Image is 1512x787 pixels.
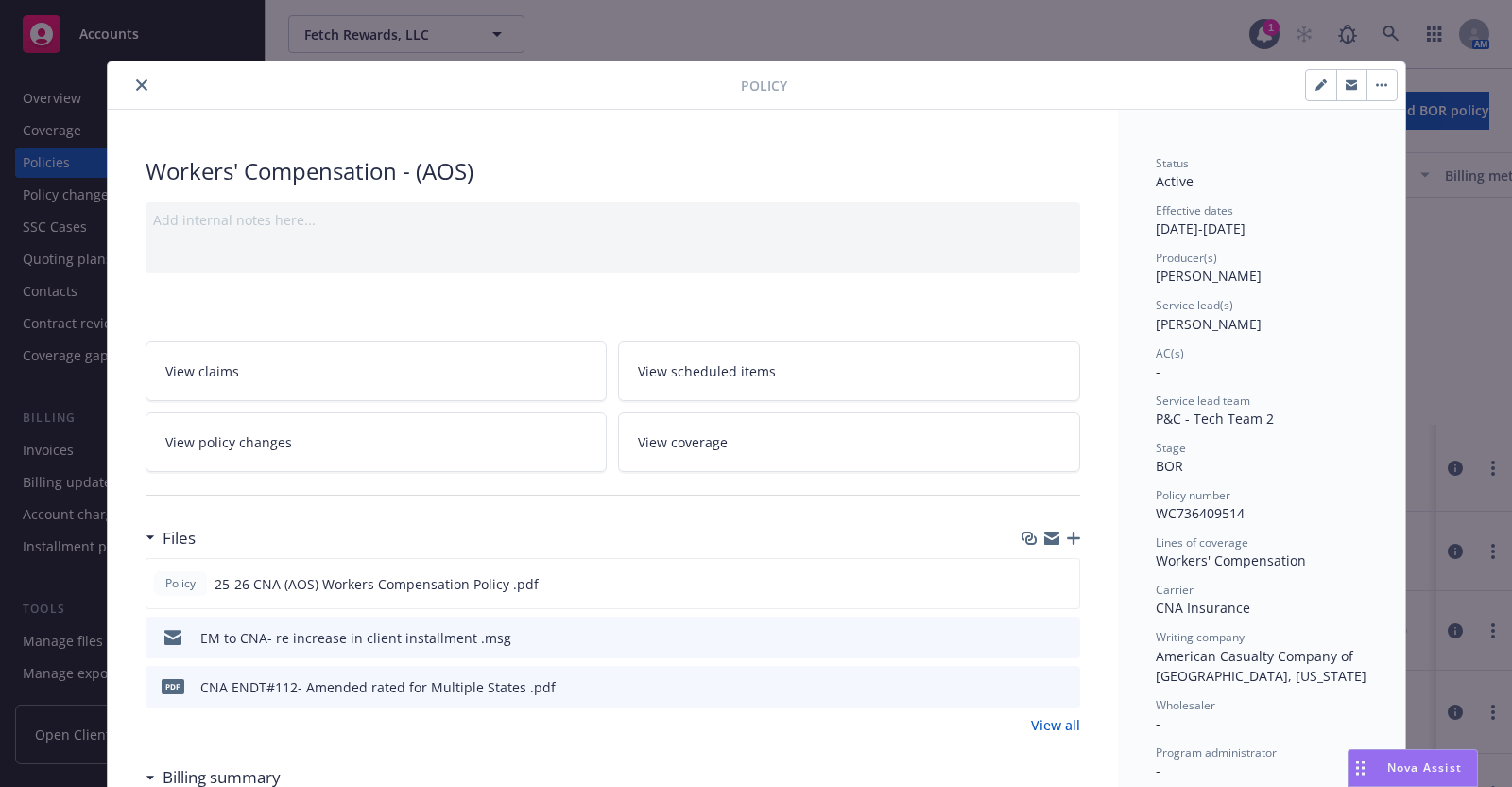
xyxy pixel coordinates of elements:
a: View policy changes [146,412,608,472]
button: download file [1025,677,1040,697]
button: Nova Assist [1348,749,1478,787]
span: Policy [162,575,199,592]
span: BOR [1156,457,1183,475]
span: Effective dates [1156,202,1233,219]
div: Files [146,526,196,551]
span: P&C - Tech Team 2 [1156,410,1274,428]
button: close [130,74,153,96]
span: CNA Insurance [1156,599,1250,617]
button: download file [1025,628,1040,648]
span: Producer(s) [1156,250,1217,266]
span: Service lead(s) [1156,297,1233,313]
span: pdf [162,679,184,693]
span: Program administrator [1156,744,1277,761]
div: EM to CNA- re increase in client installment .msg [200,628,511,648]
span: Service lead team [1156,393,1250,409]
span: View scheduled items [638,361,776,381]
h3: Files [163,526,196,551]
div: Workers' Compensation - (AOS) [146,155,1080,187]
span: American Casualty Company of [GEOGRAPHIC_DATA], [US_STATE] [1156,647,1366,685]
a: View all [1031,715,1080,735]
a: View scheduled items [618,341,1080,401]
span: [PERSON_NAME] [1156,267,1262,285]
span: AC(s) [1156,345,1184,361]
span: Active [1156,172,1194,190]
span: [PERSON_NAME] [1156,315,1262,333]
a: View claims [146,341,608,401]
span: Carrier [1156,582,1194,598]
span: Stage [1156,440,1186,456]
span: Workers' Compensation [1156,551,1306,569]
span: 25-26 CNA (AOS) Workers Compensation Policy .pdf [215,574,539,594]
span: Policy [741,76,787,96]
span: - [1156,714,1160,732]
span: - [1156,362,1160,380]
span: View claims [165,361,239,381]
div: Drag to move [1349,750,1372,786]
span: View policy changes [165,432,292,452]
span: Lines of coverage [1156,534,1248,551]
button: preview file [1056,677,1073,697]
div: CNA ENDT#112- Amended rated for Multiple States .pdf [200,677,556,697]
button: preview file [1056,628,1073,648]
button: download file [1024,574,1039,594]
a: View coverage [618,412,1080,472]
div: [DATE] - [DATE] [1156,202,1367,238]
div: Add internal notes here... [153,210,1073,230]
span: Policy number [1156,487,1230,503]
span: WC736409514 [1156,504,1245,522]
span: View coverage [638,432,728,452]
span: Writing company [1156,629,1245,645]
span: Status [1156,155,1189,171]
button: preview file [1055,574,1072,594]
span: Wholesaler [1156,697,1215,713]
span: Nova Assist [1387,760,1462,776]
span: - [1156,761,1160,779]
